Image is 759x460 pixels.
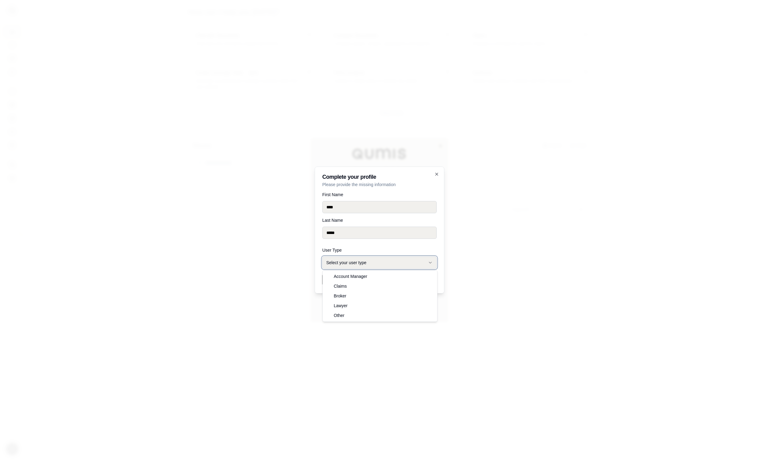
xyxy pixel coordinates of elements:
[322,174,437,180] h2: Complete your profile
[334,303,347,309] span: Lawyer
[334,312,344,318] span: Other
[322,218,437,222] label: Last Name
[322,192,437,197] label: First Name
[322,248,437,252] label: User Type
[322,181,437,188] p: Please provide the missing information
[334,273,367,279] span: Account Manager
[334,293,346,299] span: Broker
[334,283,347,289] span: Claims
